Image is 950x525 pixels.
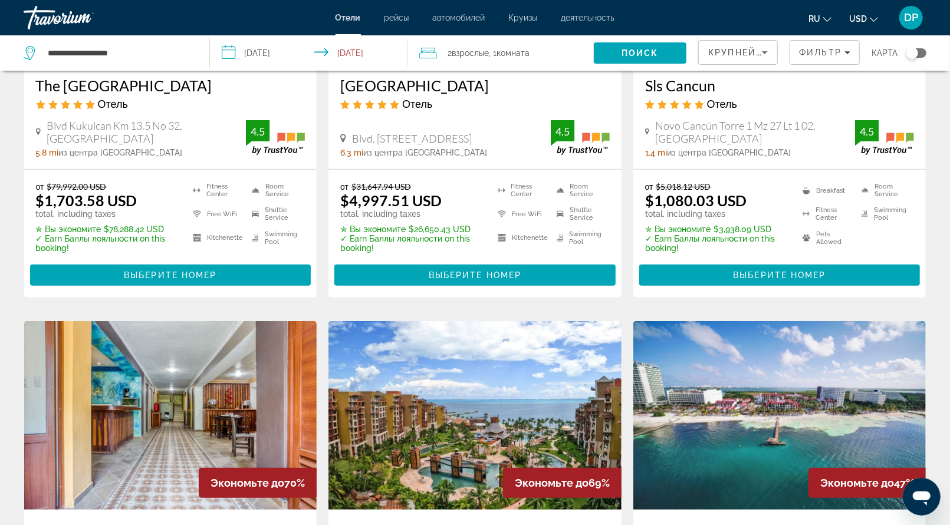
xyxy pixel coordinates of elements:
li: Fitness Center [187,181,246,199]
button: Travelers: 2 adults, 0 children [407,35,594,71]
div: 5 star Hotel [340,97,610,110]
span: Поиск [622,48,659,58]
li: Room Service [246,181,305,199]
div: 70% [199,468,317,498]
img: Hotel Arco Maya [24,321,317,510]
span: Отель [98,97,128,110]
p: $26,650.43 USD [340,224,483,234]
a: деятельность [561,13,615,22]
span: Отель [707,97,737,110]
span: Экономьте до [211,477,284,489]
a: Выберите номер [639,267,921,280]
span: ✮ Вы экономите [340,224,406,234]
div: 4.5 [551,124,574,138]
button: Select check in and out date [210,35,408,71]
li: Room Service [856,181,915,199]
a: Выберите номер [30,267,311,280]
img: TrustYou guest rating badge [246,120,305,155]
p: ✓ Earn Баллы лояльности on this booking! [36,234,179,253]
span: от [645,181,653,191]
span: 1.4 mi [645,148,667,157]
span: от [36,181,44,191]
span: Выберите номер [733,270,826,280]
span: , 1 [489,45,530,61]
span: 2 [448,45,489,61]
ins: $1,080.03 USD [645,191,747,209]
li: Fitness Center [797,205,856,223]
li: Kitchenette [492,229,551,247]
span: ru [808,14,820,24]
span: карта [872,45,898,61]
div: 4.5 [246,124,269,138]
p: total, including taxes [340,209,483,219]
del: $79,992.00 USD [47,181,106,191]
span: Выберите номер [429,270,521,280]
a: Travorium [24,2,142,33]
iframe: Кнопка запуска окна обмена сообщениями [903,478,941,516]
div: 5 star Hotel [36,97,305,110]
a: Sls Cancun [645,77,915,94]
span: из центра [GEOGRAPHIC_DATA] [363,148,487,157]
li: Free WiFi [492,205,551,223]
li: Pets Allowed [797,229,856,247]
div: 47% [808,468,926,498]
button: Toggle map [898,48,926,58]
span: Взрослые [452,48,489,58]
span: 5.8 mi [36,148,59,157]
a: автомобилей [433,13,485,22]
div: 5 star Hotel [645,97,915,110]
button: Выберите номер [639,265,921,286]
li: Kitchenette [187,229,246,247]
span: Экономьте до [820,477,894,489]
span: Blvd Kukulcan Km 13.5 No 32, [GEOGRAPHIC_DATA] [47,119,246,145]
li: Room Service [551,181,610,199]
span: ✮ Вы экономите [36,224,101,234]
input: Search hotel destination [47,44,192,62]
img: TrustYou guest rating badge [855,120,914,155]
span: Экономьте до [515,477,589,489]
del: $5,018.12 USD [656,181,711,191]
span: USD [849,14,867,24]
li: Shuttle Service [246,205,305,223]
span: Выберите номер [124,270,216,280]
li: Breakfast [797,181,856,199]
img: Villa del Palmar Cancun All Inclusive Beach Resort & Spa [328,321,622,510]
button: Выберите номер [30,265,311,286]
li: Shuttle Service [551,205,610,223]
span: Blvd. [STREET_ADDRESS] [352,132,472,145]
p: total, including taxes [645,209,788,219]
img: TrustYou guest rating badge [551,120,610,155]
span: Отель [402,97,432,110]
button: Change language [808,10,831,27]
mat-select: Sort by [708,45,768,60]
p: ✓ Earn Баллы лояльности on this booking! [340,234,483,253]
del: $31,647.94 USD [351,181,411,191]
span: ✮ Вы экономите [645,224,711,234]
a: Выберите номер [334,267,616,280]
a: рейсы [384,13,409,22]
button: User Menu [896,5,926,30]
span: Novo Cancún Torre 1 Mz 27 Lt 1 02, [GEOGRAPHIC_DATA] [655,119,855,145]
img: The Royal Cancun All Villas Resort [633,321,926,510]
li: Free WiFi [187,205,246,223]
span: Круизы [509,13,538,22]
li: Swimming Pool [856,205,915,223]
span: из центра [GEOGRAPHIC_DATA] [667,148,791,157]
button: Выберите номер [334,265,616,286]
span: Фильтр [799,48,841,57]
p: total, including taxes [36,209,179,219]
button: Change currency [849,10,878,27]
div: 4.5 [855,124,879,138]
a: The [GEOGRAPHIC_DATA] [36,77,305,94]
li: Swimming Pool [246,229,305,247]
a: [GEOGRAPHIC_DATA] [340,77,610,94]
span: Крупнейшие сбережения [708,48,852,57]
ins: $1,703.58 USD [36,191,137,209]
